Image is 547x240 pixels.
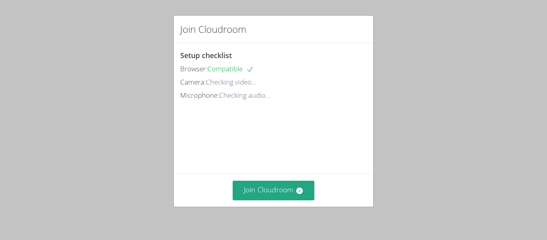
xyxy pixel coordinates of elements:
[207,64,254,73] span: Compatible
[206,77,256,87] span: Checking video...
[180,77,206,87] span: Camera:
[180,64,207,73] span: Browser:
[180,91,219,100] span: Microphone:
[180,22,246,36] h2: Join Cloudroom
[180,50,232,60] span: Setup checklist
[219,91,270,100] span: Checking audio...
[233,181,315,200] button: Join Cloudroom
